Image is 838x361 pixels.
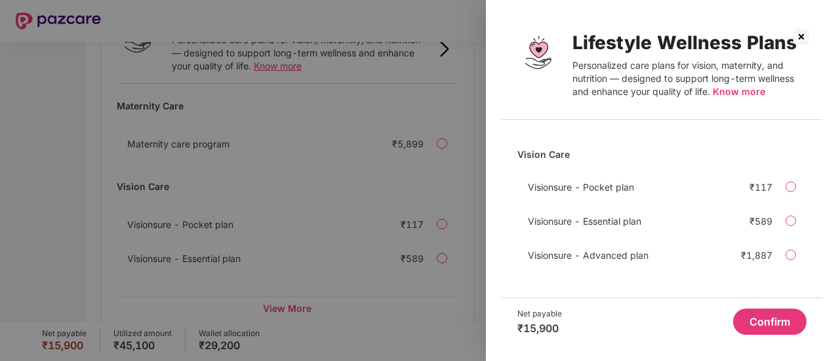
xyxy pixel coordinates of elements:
[791,26,812,47] img: svg+xml;base64,PHN2ZyBpZD0iQ3Jvc3MtMzJ4MzIiIHhtbG5zPSJodHRwOi8vd3d3LnczLm9yZy8yMDAwL3N2ZyIgd2lkdG...
[517,322,562,335] div: ₹15,900
[528,216,641,227] span: Visionsure - Essential plan
[713,86,765,97] span: Know more
[733,309,807,335] button: Confirm
[517,143,807,166] div: Vision Care
[741,250,772,261] div: ₹1,887
[528,250,648,261] span: Visionsure - Advanced plan
[517,309,562,319] div: Net payable
[749,216,772,227] div: ₹589
[749,181,772,193] div: ₹117
[517,31,559,73] img: Lifestyle Wellness Plans
[572,31,807,54] div: Lifestyle Wellness Plans
[528,181,634,193] span: Visionsure - Pocket plan
[572,59,807,98] div: Personalized care plans for vision, maternity, and nutrition — designed to support long-term well...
